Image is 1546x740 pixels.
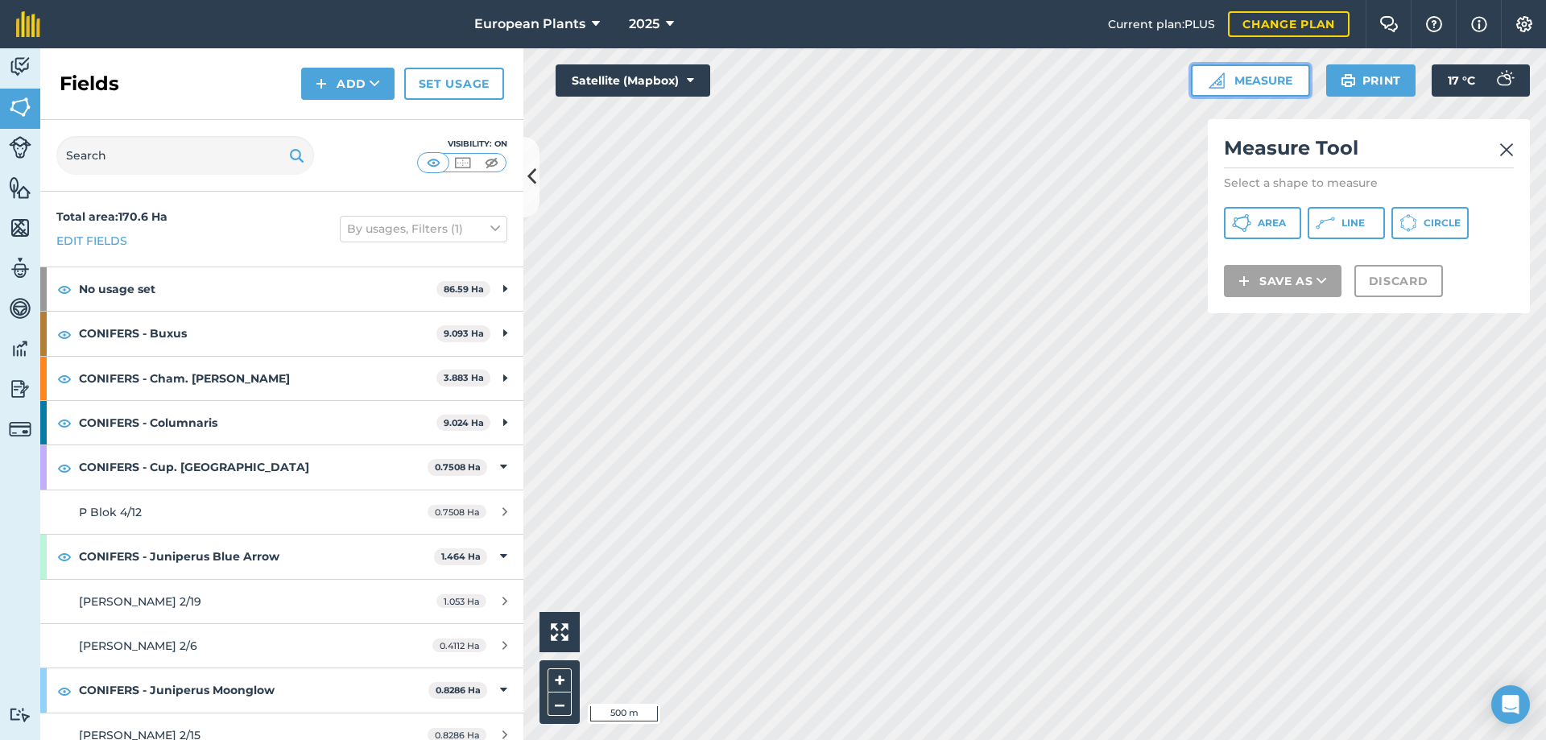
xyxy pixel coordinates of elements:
img: fieldmargin Logo [16,11,40,37]
span: Circle [1424,217,1461,229]
strong: CONIFERS - Cham. [PERSON_NAME] [79,357,436,400]
img: Four arrows, one pointing top left, one top right, one bottom right and the last bottom left [551,623,568,641]
div: CONIFERS - Columnaris9.024 Ha [40,401,523,444]
img: A cog icon [1515,16,1534,32]
div: CONIFERS - Buxus9.093 Ha [40,312,523,355]
img: svg+xml;base64,PHN2ZyB4bWxucz0iaHR0cDovL3d3dy53My5vcmcvMjAwMC9zdmciIHdpZHRoPSI1NiIgaGVpZ2h0PSI2MC... [9,216,31,240]
a: Set usage [404,68,504,100]
button: Area [1224,207,1301,239]
button: Measure [1191,64,1310,97]
strong: 9.024 Ha [444,417,484,428]
a: [PERSON_NAME] 2/191.053 Ha [40,580,523,623]
button: Add [301,68,395,100]
img: svg+xml;base64,PHN2ZyB4bWxucz0iaHR0cDovL3d3dy53My5vcmcvMjAwMC9zdmciIHdpZHRoPSIxOCIgaGVpZ2h0PSIyNC... [57,547,72,566]
button: Satellite (Mapbox) [556,64,710,97]
span: 0.7508 Ha [428,505,486,519]
strong: No usage set [79,267,436,311]
a: [PERSON_NAME] 2/60.4112 Ha [40,624,523,668]
span: [PERSON_NAME] 2/6 [79,639,197,653]
span: Area [1258,217,1286,229]
img: svg+xml;base64,PHN2ZyB4bWxucz0iaHR0cDovL3d3dy53My5vcmcvMjAwMC9zdmciIHdpZHRoPSI1MCIgaGVpZ2h0PSI0MC... [424,155,444,171]
img: svg+xml;base64,PHN2ZyB4bWxucz0iaHR0cDovL3d3dy53My5vcmcvMjAwMC9zdmciIHdpZHRoPSIxOSIgaGVpZ2h0PSIyNC... [289,146,304,165]
strong: 0.7508 Ha [435,461,481,473]
a: P Blok 4/120.7508 Ha [40,490,523,534]
span: Line [1341,217,1365,229]
img: svg+xml;base64,PD94bWwgdmVyc2lvbj0iMS4wIiBlbmNvZGluZz0idXRmLTgiPz4KPCEtLSBHZW5lcmF0b3I6IEFkb2JlIE... [9,377,31,401]
button: Discard [1354,265,1443,297]
img: svg+xml;base64,PHN2ZyB4bWxucz0iaHR0cDovL3d3dy53My5vcmcvMjAwMC9zdmciIHdpZHRoPSIxOCIgaGVpZ2h0PSIyNC... [57,413,72,432]
img: svg+xml;base64,PD94bWwgdmVyc2lvbj0iMS4wIiBlbmNvZGluZz0idXRmLTgiPz4KPCEtLSBHZW5lcmF0b3I6IEFkb2JlIE... [9,256,31,280]
button: + [548,668,572,692]
button: By usages, Filters (1) [340,216,507,242]
p: Select a shape to measure [1224,175,1514,191]
strong: CONIFERS - Cup. [GEOGRAPHIC_DATA] [79,445,428,489]
strong: CONIFERS - Buxus [79,312,436,355]
h2: Measure Tool [1224,135,1514,168]
a: Edit fields [56,232,127,250]
img: svg+xml;base64,PHN2ZyB4bWxucz0iaHR0cDovL3d3dy53My5vcmcvMjAwMC9zdmciIHdpZHRoPSI1NiIgaGVpZ2h0PSI2MC... [9,176,31,200]
input: Search [56,136,314,175]
div: CONIFERS - Juniperus Blue Arrow1.464 Ha [40,535,523,578]
div: No usage set86.59 Ha [40,267,523,311]
img: svg+xml;base64,PHN2ZyB4bWxucz0iaHR0cDovL3d3dy53My5vcmcvMjAwMC9zdmciIHdpZHRoPSI1NiIgaGVpZ2h0PSI2MC... [9,95,31,119]
img: svg+xml;base64,PHN2ZyB4bWxucz0iaHR0cDovL3d3dy53My5vcmcvMjAwMC9zdmciIHdpZHRoPSI1MCIgaGVpZ2h0PSI0MC... [453,155,473,171]
strong: 86.59 Ha [444,283,484,295]
div: CONIFERS - Cup. [GEOGRAPHIC_DATA]0.7508 Ha [40,445,523,489]
span: [PERSON_NAME] 2/19 [79,594,201,609]
span: P Blok 4/12 [79,505,142,519]
img: Ruler icon [1209,72,1225,89]
img: svg+xml;base64,PHN2ZyB4bWxucz0iaHR0cDovL3d3dy53My5vcmcvMjAwMC9zdmciIHdpZHRoPSIxOCIgaGVpZ2h0PSIyNC... [57,369,72,388]
strong: CONIFERS - Juniperus Moonglow [79,668,428,712]
img: svg+xml;base64,PHN2ZyB4bWxucz0iaHR0cDovL3d3dy53My5vcmcvMjAwMC9zdmciIHdpZHRoPSIxOCIgaGVpZ2h0PSIyNC... [57,279,72,299]
span: Current plan : PLUS [1108,15,1215,33]
img: svg+xml;base64,PHN2ZyB4bWxucz0iaHR0cDovL3d3dy53My5vcmcvMjAwMC9zdmciIHdpZHRoPSI1MCIgaGVpZ2h0PSI0MC... [482,155,502,171]
button: – [548,692,572,716]
img: svg+xml;base64,PD94bWwgdmVyc2lvbj0iMS4wIiBlbmNvZGluZz0idXRmLTgiPz4KPCEtLSBHZW5lcmF0b3I6IEFkb2JlIE... [1488,64,1520,97]
strong: CONIFERS - Juniperus Blue Arrow [79,535,434,578]
img: svg+xml;base64,PHN2ZyB4bWxucz0iaHR0cDovL3d3dy53My5vcmcvMjAwMC9zdmciIHdpZHRoPSIxOCIgaGVpZ2h0PSIyNC... [57,458,72,477]
strong: 3.883 Ha [444,372,484,383]
span: 0.4112 Ha [432,639,486,652]
strong: 0.8286 Ha [436,684,481,696]
strong: 1.464 Ha [441,551,481,562]
span: 2025 [629,14,659,34]
img: svg+xml;base64,PHN2ZyB4bWxucz0iaHR0cDovL3d3dy53My5vcmcvMjAwMC9zdmciIHdpZHRoPSIxNCIgaGVpZ2h0PSIyNC... [316,74,327,93]
img: svg+xml;base64,PD94bWwgdmVyc2lvbj0iMS4wIiBlbmNvZGluZz0idXRmLTgiPz4KPCEtLSBHZW5lcmF0b3I6IEFkb2JlIE... [9,55,31,79]
img: Two speech bubbles overlapping with the left bubble in the forefront [1379,16,1399,32]
h2: Fields [60,71,119,97]
img: svg+xml;base64,PD94bWwgdmVyc2lvbj0iMS4wIiBlbmNvZGluZz0idXRmLTgiPz4KPCEtLSBHZW5lcmF0b3I6IEFkb2JlIE... [9,707,31,722]
div: Visibility: On [417,138,507,151]
a: Change plan [1228,11,1350,37]
strong: CONIFERS - Columnaris [79,401,436,444]
img: svg+xml;base64,PD94bWwgdmVyc2lvbj0iMS4wIiBlbmNvZGluZz0idXRmLTgiPz4KPCEtLSBHZW5lcmF0b3I6IEFkb2JlIE... [9,337,31,361]
span: European Plants [474,14,585,34]
img: svg+xml;base64,PD94bWwgdmVyc2lvbj0iMS4wIiBlbmNvZGluZz0idXRmLTgiPz4KPCEtLSBHZW5lcmF0b3I6IEFkb2JlIE... [9,136,31,159]
button: Save as [1224,265,1341,297]
img: svg+xml;base64,PHN2ZyB4bWxucz0iaHR0cDovL3d3dy53My5vcmcvMjAwMC9zdmciIHdpZHRoPSIxOCIgaGVpZ2h0PSIyNC... [57,681,72,701]
img: A question mark icon [1424,16,1444,32]
img: svg+xml;base64,PHN2ZyB4bWxucz0iaHR0cDovL3d3dy53My5vcmcvMjAwMC9zdmciIHdpZHRoPSIxOSIgaGVpZ2h0PSIyNC... [1341,71,1356,90]
div: CONIFERS - Juniperus Moonglow0.8286 Ha [40,668,523,712]
img: svg+xml;base64,PD94bWwgdmVyc2lvbj0iMS4wIiBlbmNvZGluZz0idXRmLTgiPz4KPCEtLSBHZW5lcmF0b3I6IEFkb2JlIE... [9,418,31,440]
img: svg+xml;base64,PHN2ZyB4bWxucz0iaHR0cDovL3d3dy53My5vcmcvMjAwMC9zdmciIHdpZHRoPSIxNCIgaGVpZ2h0PSIyNC... [1238,271,1250,291]
strong: 9.093 Ha [444,328,484,339]
span: 1.053 Ha [436,594,486,608]
div: CONIFERS - Cham. [PERSON_NAME]3.883 Ha [40,357,523,400]
button: 17 °C [1432,64,1530,97]
button: Circle [1391,207,1469,239]
img: svg+xml;base64,PHN2ZyB4bWxucz0iaHR0cDovL3d3dy53My5vcmcvMjAwMC9zdmciIHdpZHRoPSIxNyIgaGVpZ2h0PSIxNy... [1471,14,1487,34]
div: Open Intercom Messenger [1491,685,1530,724]
button: Line [1308,207,1385,239]
strong: Total area : 170.6 Ha [56,209,167,224]
img: svg+xml;base64,PD94bWwgdmVyc2lvbj0iMS4wIiBlbmNvZGluZz0idXRmLTgiPz4KPCEtLSBHZW5lcmF0b3I6IEFkb2JlIE... [9,296,31,320]
button: Print [1326,64,1416,97]
img: svg+xml;base64,PHN2ZyB4bWxucz0iaHR0cDovL3d3dy53My5vcmcvMjAwMC9zdmciIHdpZHRoPSIyMiIgaGVpZ2h0PSIzMC... [1499,140,1514,159]
span: 17 ° C [1448,64,1475,97]
img: svg+xml;base64,PHN2ZyB4bWxucz0iaHR0cDovL3d3dy53My5vcmcvMjAwMC9zdmciIHdpZHRoPSIxOCIgaGVpZ2h0PSIyNC... [57,325,72,344]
